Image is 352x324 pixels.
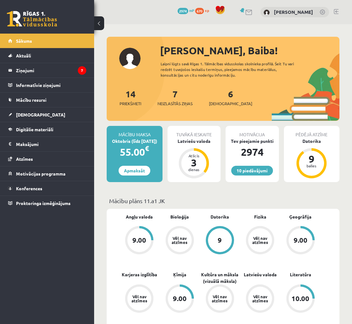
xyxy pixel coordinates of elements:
[8,166,86,181] a: Motivācijas programma
[119,166,150,175] a: Apmaksāt
[8,196,86,210] a: Proktoringa izmēģinājums
[254,213,266,220] a: Fizika
[200,226,240,256] a: 9
[16,97,46,103] span: Mācību resursi
[211,294,229,303] div: Vēl nav atzīmes
[16,186,42,191] span: Konferences
[159,284,200,314] a: 9.00
[289,213,312,220] a: Ģeogrāfija
[226,144,279,159] div: 2974
[274,9,313,15] a: [PERSON_NAME]
[16,63,86,78] legend: Ziņojumi
[168,138,221,179] a: Latviešu valoda Atlicis 3 dienas
[218,237,222,244] div: 9
[157,88,193,107] a: 7Neizlasītās ziņas
[109,197,337,205] p: Mācību plāns 11.a1 JK
[16,38,32,44] span: Sākums
[226,138,279,144] div: Tev pieejamie punkti
[184,154,203,158] div: Atlicis
[200,271,240,284] a: Kultūra un māksla (vizuālā māksla)
[131,294,148,303] div: Vēl nav atzīmes
[170,213,189,220] a: Bioloģija
[211,213,229,220] a: Datorika
[159,226,200,256] a: Vēl nav atzīmes
[8,78,86,92] a: Informatīvie ziņojumi
[294,237,307,244] div: 9.00
[145,144,149,153] span: €
[126,213,153,220] a: Angļu valoda
[16,112,65,117] span: [DEMOGRAPHIC_DATA]
[231,166,273,175] a: 10 piedāvājumi
[119,284,159,314] a: Vēl nav atzīmes
[302,164,321,168] div: balles
[107,138,163,144] div: Oktobris (līdz [DATE])
[226,126,279,138] div: Motivācija
[16,200,71,206] span: Proktoringa izmēģinājums
[8,137,86,151] a: Maksājumi
[171,236,189,244] div: Vēl nav atzīmes
[244,271,277,278] a: Latviešu valoda
[240,226,280,256] a: Vēl nav atzīmes
[8,122,86,137] a: Digitālie materiāli
[189,8,194,13] span: mP
[195,8,212,13] a: 670 xp
[290,271,311,278] a: Literatūra
[8,181,86,196] a: Konferences
[173,295,187,302] div: 9.00
[284,126,340,138] div: Pēdējā atzīme
[120,88,141,107] a: 14Priekšmeti
[195,8,204,14] span: 670
[8,93,86,107] a: Mācību resursi
[157,100,193,107] span: Neizlasītās ziņas
[119,226,159,256] a: 9.00
[8,34,86,48] a: Sākums
[16,156,33,162] span: Atzīmes
[160,43,339,58] div: [PERSON_NAME], Baiba!
[251,294,269,303] div: Vēl nav atzīmes
[291,295,309,302] div: 10.00
[16,137,86,151] legend: Maksājumi
[8,63,86,78] a: Ziņojumi7
[178,8,194,13] a: 2974 mP
[132,237,146,244] div: 9.00
[168,138,221,144] div: Latviešu valoda
[251,236,269,244] div: Vēl nav atzīmes
[8,48,86,63] a: Aktuāli
[209,88,252,107] a: 6[DEMOGRAPHIC_DATA]
[205,8,209,13] span: xp
[284,138,340,179] a: Datorika 9 balles
[16,78,86,92] legend: Informatīvie ziņojumi
[122,271,157,278] a: Karjeras izglītība
[264,9,270,16] img: Baiba Gertnere
[16,171,66,176] span: Motivācijas programma
[120,100,141,107] span: Priekšmeti
[209,100,252,107] span: [DEMOGRAPHIC_DATA]
[8,152,86,166] a: Atzīmes
[184,168,203,171] div: dienas
[240,284,280,314] a: Vēl nav atzīmes
[7,11,57,27] a: Rīgas 1. Tālmācības vidusskola
[168,126,221,138] div: Tuvākā ieskaite
[184,158,203,168] div: 3
[8,107,86,122] a: [DEMOGRAPHIC_DATA]
[178,8,188,14] span: 2974
[161,61,300,78] div: Laipni lūgts savā Rīgas 1. Tālmācības vidusskolas skolnieka profilā. Šeit Tu vari redzēt tuvojošo...
[107,144,163,159] div: 55.00
[280,226,321,256] a: 9.00
[280,284,321,314] a: 10.00
[16,127,53,132] span: Digitālie materiāli
[16,53,31,58] span: Aktuāli
[284,138,340,144] div: Datorika
[302,154,321,164] div: 9
[200,284,240,314] a: Vēl nav atzīmes
[78,66,86,75] i: 7
[173,271,186,278] a: Ķīmija
[107,126,163,138] div: Mācību maksa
